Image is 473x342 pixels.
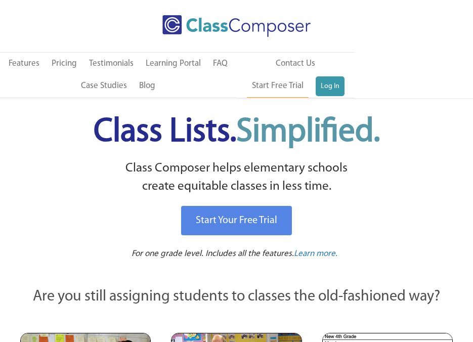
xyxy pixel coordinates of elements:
[316,76,345,97] a: Log In
[94,116,380,149] span: Class Lists.
[236,116,380,149] span: Simplified.
[20,286,453,308] p: Are you still assigning students to classes the old-fashioned way?
[134,75,160,97] a: Blog
[47,53,82,75] a: Pricing
[132,249,294,258] span: For one grade level. Includes all the features.
[84,53,139,75] a: Testimonials
[181,206,292,235] a: Start Your Free Trial
[294,249,337,258] span: Learn more.
[141,53,206,75] a: Learning Portal
[247,75,309,98] a: Start Free Trial
[294,248,337,261] a: Learn more.
[4,53,45,75] a: Features
[76,75,132,97] a: Case Studies
[208,53,233,75] a: FAQ
[196,216,277,226] span: Start Your Free Trial
[162,15,311,37] img: Class Composer
[237,53,355,98] nav: Header Menu
[10,159,463,196] p: Class Composer helps elementary schools create equitable classes in less time.
[271,53,320,75] a: Contact Us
